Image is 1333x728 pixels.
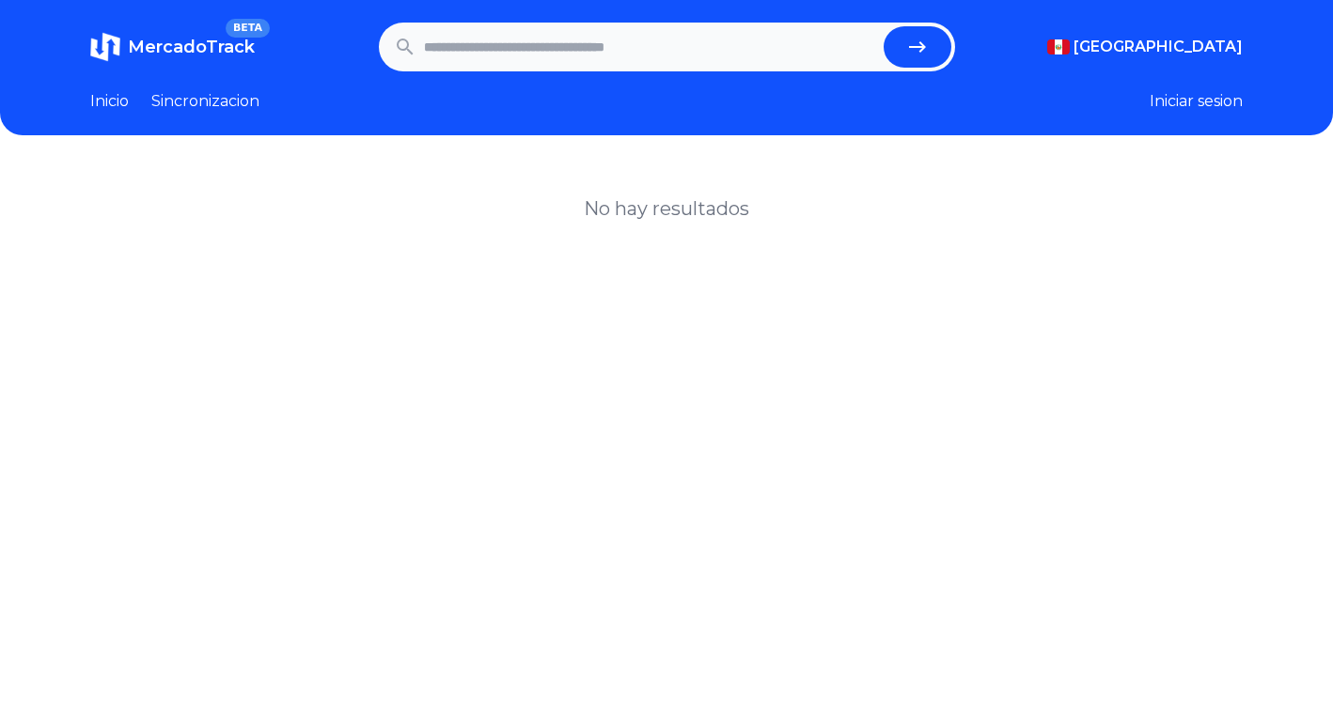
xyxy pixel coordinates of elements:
h1: No hay resultados [584,195,749,222]
a: Sincronizacion [151,90,259,113]
img: Peru [1047,39,1070,54]
a: MercadoTrackBETA [90,32,255,62]
button: [GEOGRAPHIC_DATA] [1047,36,1243,58]
button: Iniciar sesion [1150,90,1243,113]
a: Inicio [90,90,129,113]
img: MercadoTrack [90,32,120,62]
span: [GEOGRAPHIC_DATA] [1074,36,1243,58]
span: BETA [226,19,270,38]
span: MercadoTrack [128,37,255,57]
